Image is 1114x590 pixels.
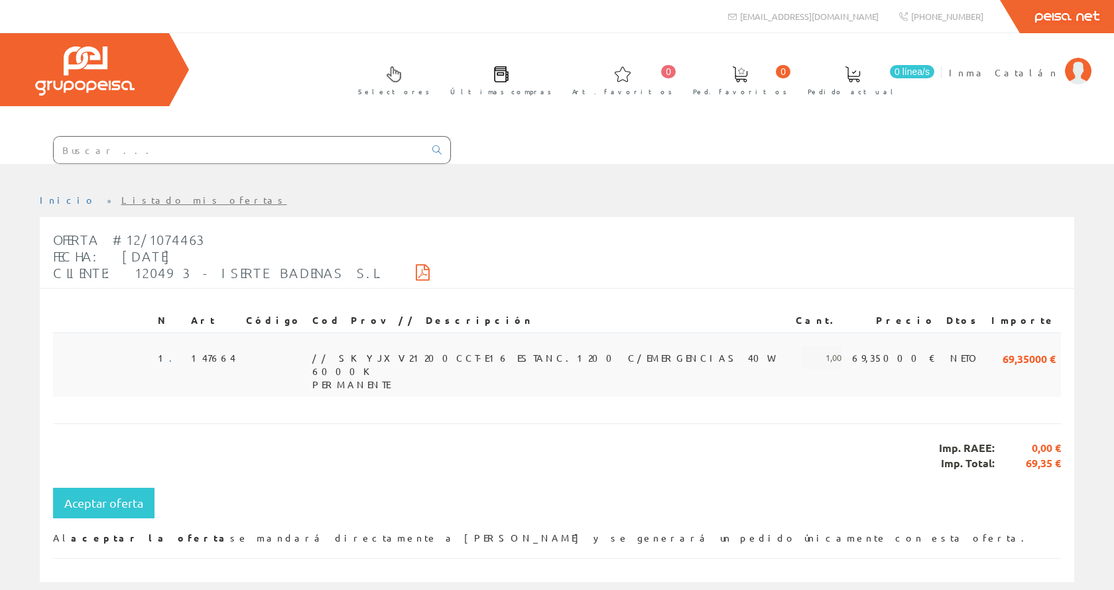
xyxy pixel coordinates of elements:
span: Art. favoritos [572,85,672,98]
th: N [153,309,186,332]
span: 69,35000 € [852,346,936,369]
th: Importe [986,309,1061,332]
span: 1 [158,346,180,369]
strong: aceptar la oferta [71,532,230,544]
a: Inicio [40,194,96,206]
span: 69,35 € [995,456,1061,471]
a: Últimas compras [437,55,558,104]
span: Selectores [358,85,430,98]
span: Oferta #12/1074463 Fecha: [DATE] Cliente: 120493 - ISERTE BADENAS S.L. [53,232,384,281]
span: Inma Catalán [949,66,1058,79]
span: 0 línea/s [890,65,934,78]
i: Descargar PDF [416,267,430,277]
span: Ped. favoritos [693,85,787,98]
span: [EMAIL_ADDRESS][DOMAIN_NAME] [740,11,879,22]
span: 0 [776,65,790,78]
a: Inma Catalán [949,55,1091,68]
span: 147664 [191,346,235,369]
span: Últimas compras [450,85,552,98]
span: 0 [661,65,676,78]
img: Grupo Peisa [35,46,135,96]
span: 69,35000 € [1003,346,1056,369]
span: [PHONE_NUMBER] [911,11,983,22]
th: Cant. [790,309,847,332]
th: Cod Prov // Descripción [307,309,790,332]
a: Selectores [345,55,436,104]
th: Precio [847,309,941,332]
span: NETO [950,346,981,369]
a: . [169,352,180,364]
th: Dtos [941,309,986,332]
span: // SKYJXV21200CCT-E16 ESTANC.1200 C/EMERGENCIAS 40W 6000K PERMANENTE [312,346,785,369]
span: 1,00 [802,346,841,369]
button: Aceptar oferta [53,488,155,518]
span: 0,00 € [995,441,1061,456]
input: Buscar ... [54,137,424,163]
form: Al se mandará directamente a [PERSON_NAME] y se generará un pedido únicamente con esta oferta. [53,488,1061,545]
span: Pedido actual [808,85,898,98]
th: Art [186,309,241,332]
div: Imp. RAEE: Imp. Total: [53,423,1061,488]
a: Listado mis ofertas [121,194,287,206]
th: Código [241,309,307,332]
